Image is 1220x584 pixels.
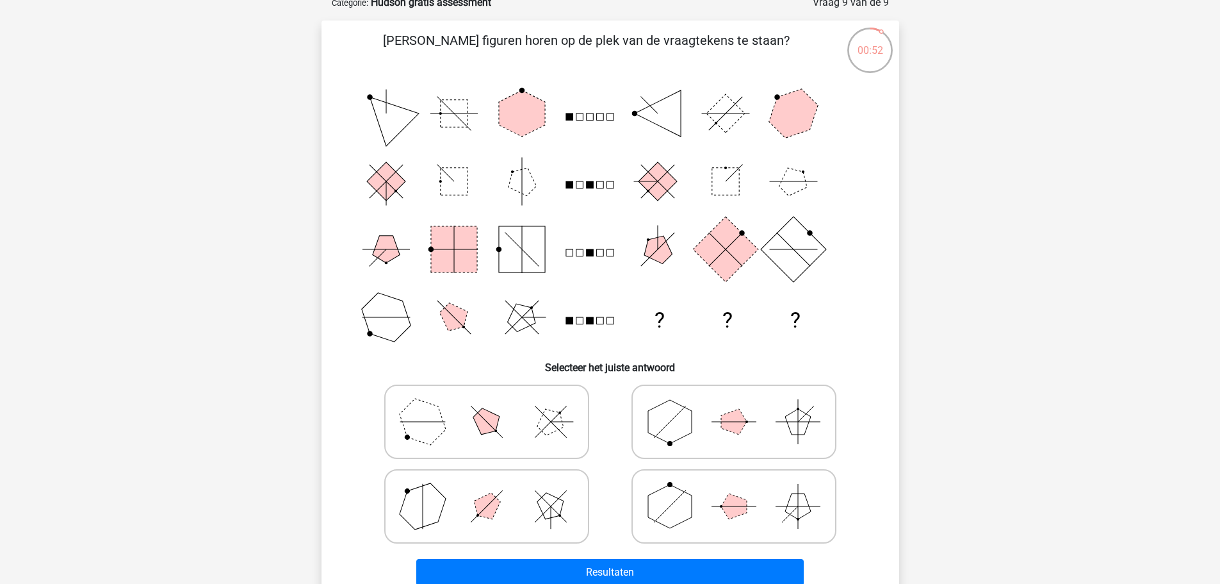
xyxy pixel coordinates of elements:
[790,308,801,333] text: ?
[722,308,732,333] text: ?
[342,31,831,69] p: [PERSON_NAME] figuren horen op de plek van de vraagtekens te staan?
[342,351,879,374] h6: Selecteer het juiste antwoord
[654,308,664,333] text: ?
[846,26,894,58] div: 00:52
